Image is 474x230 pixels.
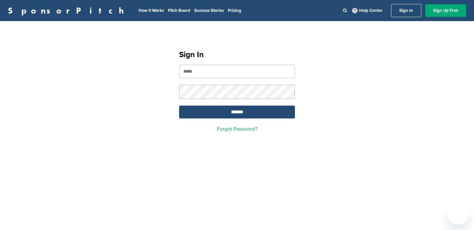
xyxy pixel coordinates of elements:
[8,6,128,15] a: SponsorPitch
[448,204,469,225] iframe: Button to launch messaging window
[351,7,384,15] a: Help Center
[179,49,295,61] h1: Sign In
[194,8,224,13] a: Success Stories
[217,126,257,132] a: Forgot Password?
[391,4,421,17] a: Sign In
[228,8,241,13] a: Pricing
[139,8,164,13] a: How It Works
[168,8,190,13] a: Pitch Board
[425,4,466,17] a: Sign Up Free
